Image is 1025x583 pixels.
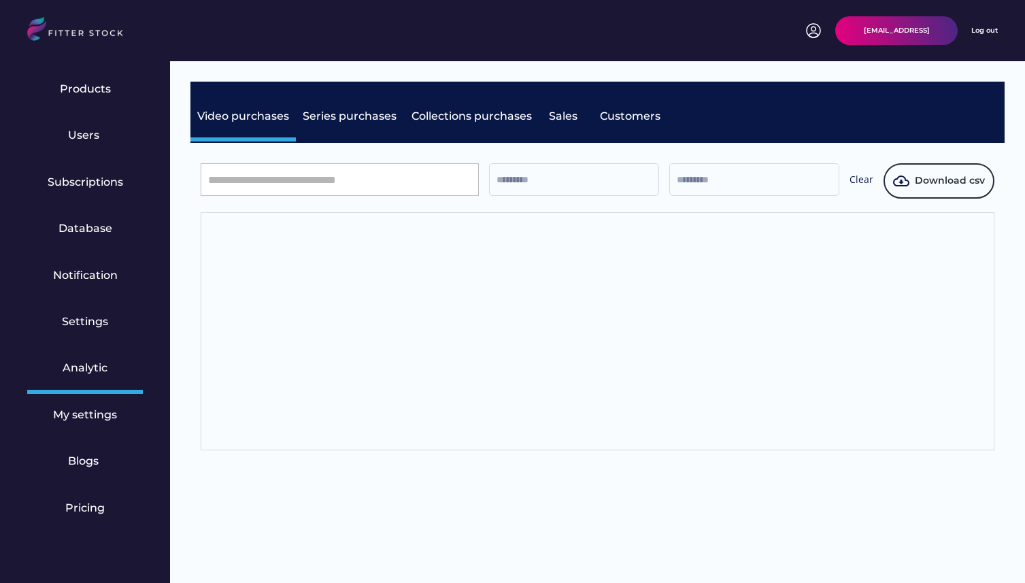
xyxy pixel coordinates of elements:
div: Products [60,82,111,97]
div: Series purchases [303,109,398,124]
div: Users [68,128,102,143]
div: Pricing [65,501,105,516]
div: Settings [62,314,108,329]
div: Video purchases [197,109,289,124]
img: profile-circle.svg [805,22,822,39]
div: Clear [850,173,873,190]
div: Log out [971,26,998,35]
div: Notification [53,268,118,283]
div: Collections purchases [411,109,532,124]
span: Download csv [915,174,985,188]
div: My settings [53,407,117,422]
div: Sales [549,109,583,124]
div: Customers [600,109,668,124]
img: LOGO.svg [27,17,135,45]
button: Download csv [884,163,994,199]
div: Analytic [63,361,107,376]
div: [EMAIL_ADDRESS] [864,26,930,35]
div: Database [58,221,112,236]
div: Blogs [68,454,102,469]
div: Subscriptions [48,175,123,190]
